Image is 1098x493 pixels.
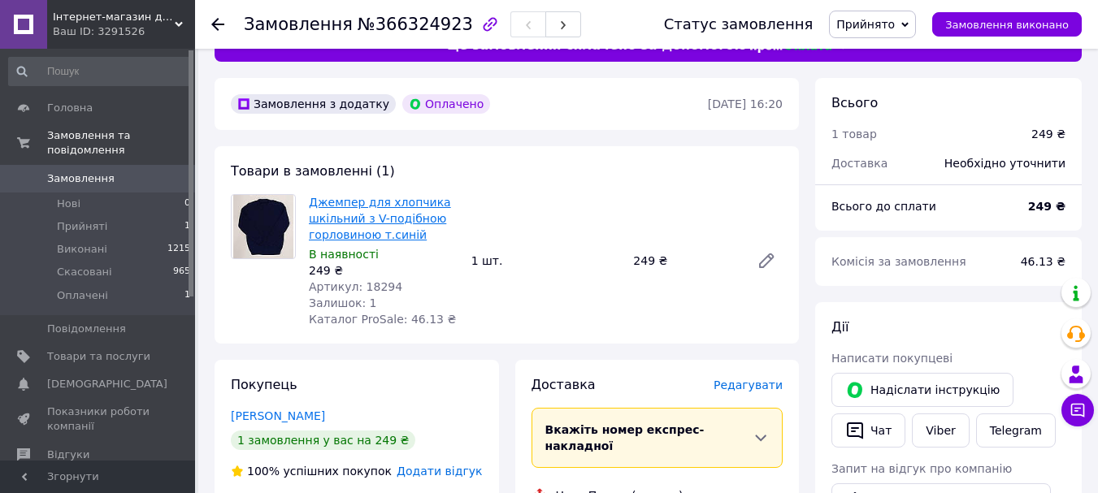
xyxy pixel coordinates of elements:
[231,409,325,422] a: [PERSON_NAME]
[173,265,190,279] span: 965
[945,19,1069,31] span: Замовлення виконано
[1021,255,1065,268] span: 46.13 ₴
[233,195,294,258] img: Джемпер для хлопчика шкільний з V-подібною горловиною т.синій
[211,16,224,32] div: Повернутися назад
[309,262,458,279] div: 249 ₴
[402,94,490,114] div: Оплачено
[545,423,705,452] span: Вкажіть номер експрес-накладної
[831,352,953,365] span: Написати покупцеві
[831,157,888,170] span: Доставка
[231,94,396,114] div: Замовлення з додатку
[184,197,190,211] span: 0
[1061,394,1094,426] button: Чат з покупцем
[47,377,167,391] span: [DEMOGRAPHIC_DATA]
[831,200,936,213] span: Всього до сплати
[57,265,112,279] span: Скасовані
[627,249,744,272] div: 249 ₴
[247,465,280,478] span: 100%
[57,288,108,303] span: Оплачені
[831,413,905,448] button: Чат
[8,57,192,86] input: Пошук
[47,448,89,462] span: Відгуки
[397,465,482,478] span: Додати відгук
[184,288,190,303] span: 1
[750,244,783,277] a: Редагувати
[47,322,126,336] span: Повідомлення
[231,430,415,450] div: 1 замовлення у вас на 249 ₴
[57,242,107,257] span: Виконані
[309,196,451,241] a: Джемпер для хлопчика шкільний з V-подібною горловиною т.синій
[831,373,1013,407] button: Надіслати інструкцію
[465,249,627,272] div: 1 шт.
[932,12,1082,37] button: Замовлення виконано
[714,378,783,391] span: Редагувати
[53,10,175,24] span: Інтернет-магазин дитячого та дорослого одягу та взуття "BeAngel"
[184,219,190,234] span: 1
[309,296,377,309] span: Залишок: 1
[532,377,596,392] span: Доставка
[47,349,150,364] span: Товари та послуги
[836,18,895,31] span: Прийнято
[231,463,392,479] div: успішних покупок
[1028,200,1065,213] b: 249 ₴
[47,404,150,434] span: Показники роботи компанії
[309,248,379,261] span: В наявності
[664,16,814,32] div: Статус замовлення
[708,97,783,110] time: [DATE] 16:20
[831,95,878,110] span: Всього
[935,145,1075,181] div: Необхідно уточнити
[47,171,115,186] span: Замовлення
[57,197,80,211] span: Нові
[831,255,966,268] span: Комісія за замовлення
[47,101,93,115] span: Головна
[57,219,107,234] span: Прийняті
[309,280,402,293] span: Артикул: 18294
[244,15,353,34] span: Замовлення
[309,313,456,326] span: Каталог ProSale: 46.13 ₴
[231,377,297,392] span: Покупець
[912,413,969,448] a: Viber
[167,242,190,257] span: 1215
[53,24,195,39] div: Ваш ID: 3291526
[47,128,195,158] span: Замовлення та повідомлення
[358,15,473,34] span: №366324923
[831,319,848,335] span: Дії
[831,462,1012,475] span: Запит на відгук про компанію
[976,413,1056,448] a: Telegram
[1031,126,1065,142] div: 249 ₴
[231,163,395,179] span: Товари в замовленні (1)
[831,128,877,141] span: 1 товар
